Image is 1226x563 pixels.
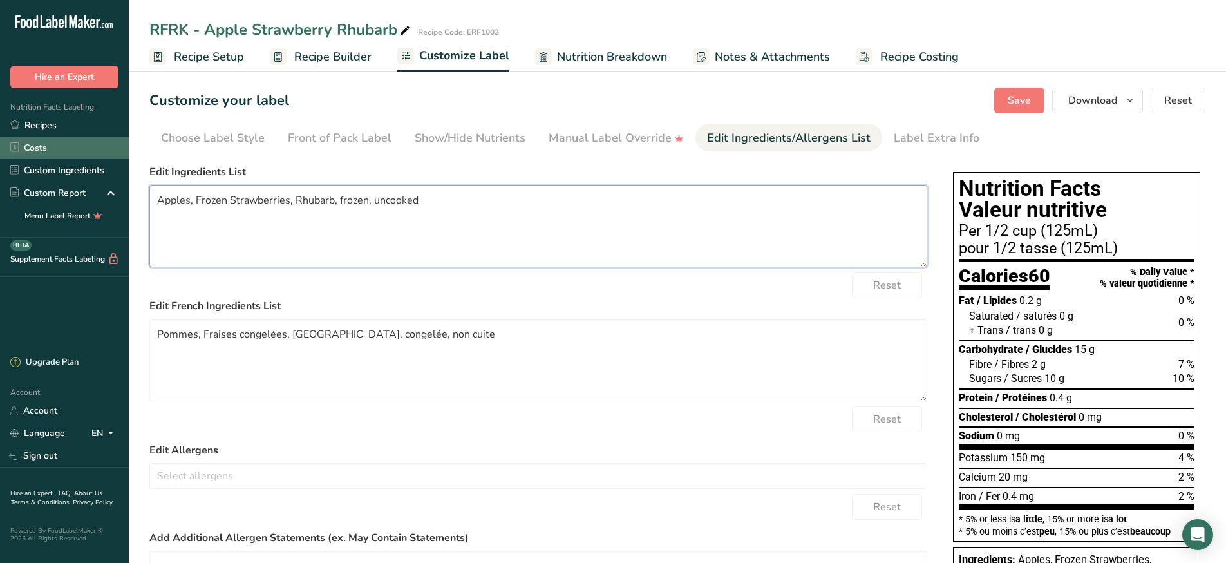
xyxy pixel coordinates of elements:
[1015,514,1042,524] span: a little
[149,443,927,458] label: Edit Allergens
[1019,294,1042,307] span: 0.2 g
[999,471,1028,483] span: 20 mg
[1006,324,1036,336] span: / trans
[894,129,979,147] div: Label Extra Info
[1068,93,1117,108] span: Download
[959,411,1013,423] span: Cholesterol
[1173,372,1194,385] span: 10 %
[419,47,509,64] span: Customize Label
[1108,514,1127,524] span: a lot
[1178,430,1194,442] span: 0 %
[150,466,927,486] input: Select allergens
[1032,358,1046,370] span: 2 g
[1059,310,1073,322] span: 0 g
[1178,358,1194,370] span: 7 %
[959,392,993,404] span: Protein
[693,43,830,72] a: Notes & Attachments
[149,18,413,41] div: RFRK - Apple Strawberry Rhubarb
[270,43,372,72] a: Recipe Builder
[10,186,86,200] div: Custom Report
[1182,519,1213,550] div: Open Intercom Messenger
[873,278,901,293] span: Reset
[10,489,56,498] a: Hire an Expert .
[418,26,499,38] div: Recipe Code: ERF1003
[959,430,994,442] span: Sodium
[1178,452,1194,464] span: 4 %
[415,129,525,147] div: Show/Hide Nutrients
[997,430,1020,442] span: 0 mg
[557,48,667,66] span: Nutrition Breakdown
[294,48,372,66] span: Recipe Builder
[1039,324,1053,336] span: 0 g
[1052,88,1143,113] button: Download
[707,129,871,147] div: Edit Ingredients/Allergens List
[959,471,996,483] span: Calcium
[959,267,1050,291] div: Calories
[1178,316,1194,329] span: 0 %
[959,452,1008,464] span: Potassium
[149,164,927,180] label: Edit Ingredients List
[969,358,992,370] span: Fibre
[10,527,118,542] div: Powered By FoodLabelMaker © 2025 All Rights Reserved
[1075,343,1095,356] span: 15 g
[1079,411,1102,423] span: 0 mg
[1008,93,1031,108] span: Save
[73,498,113,507] a: Privacy Policy
[959,294,974,307] span: Fat
[288,129,391,147] div: Front of Pack Label
[1130,526,1171,537] span: beaucoup
[1026,343,1072,356] span: / Glucides
[91,426,118,441] div: EN
[994,358,1029,370] span: / Fibres
[535,43,667,72] a: Nutrition Breakdown
[994,88,1044,113] button: Save
[397,41,509,72] a: Customize Label
[969,324,1003,336] span: + Trans
[873,499,901,515] span: Reset
[959,490,976,502] span: Iron
[1039,526,1055,537] span: peu
[1178,294,1194,307] span: 0 %
[969,310,1014,322] span: Saturated
[959,178,1194,221] h1: Nutrition Facts Valeur nutritive
[1028,265,1050,287] span: 60
[873,412,901,427] span: Reset
[979,490,1000,502] span: / Fer
[149,43,244,72] a: Recipe Setup
[995,392,1047,404] span: / Protéines
[959,343,1023,356] span: Carbohydrate
[1164,93,1192,108] span: Reset
[1151,88,1205,113] button: Reset
[1015,411,1076,423] span: / Cholestérol
[852,406,922,432] button: Reset
[959,510,1194,536] section: * 5% or less is , 15% or more is
[1178,471,1194,483] span: 2 %
[10,240,32,251] div: BETA
[969,372,1001,385] span: Sugars
[1100,267,1194,289] div: % Daily Value * % valeur quotidienne *
[1016,310,1057,322] span: / saturés
[1003,490,1034,502] span: 0.4 mg
[977,294,1017,307] span: / Lipides
[11,498,73,507] a: Terms & Conditions .
[10,489,102,507] a: About Us .
[1050,392,1072,404] span: 0.4 g
[149,298,927,314] label: Edit French Ingredients List
[715,48,830,66] span: Notes & Attachments
[1044,372,1064,385] span: 10 g
[59,489,74,498] a: FAQ .
[149,90,289,111] h1: Customize your label
[161,129,265,147] div: Choose Label Style
[959,241,1194,256] div: pour 1/2 tasse (125mL)
[959,527,1194,536] div: * 5% ou moins c’est , 15% ou plus c’est
[856,43,959,72] a: Recipe Costing
[1178,490,1194,502] span: 2 %
[1010,452,1045,464] span: 150 mg
[10,422,65,444] a: Language
[880,48,959,66] span: Recipe Costing
[174,48,244,66] span: Recipe Setup
[10,356,79,369] div: Upgrade Plan
[149,530,927,546] label: Add Additional Allergen Statements (ex. May Contain Statements)
[549,129,684,147] div: Manual Label Override
[1004,372,1042,385] span: / Sucres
